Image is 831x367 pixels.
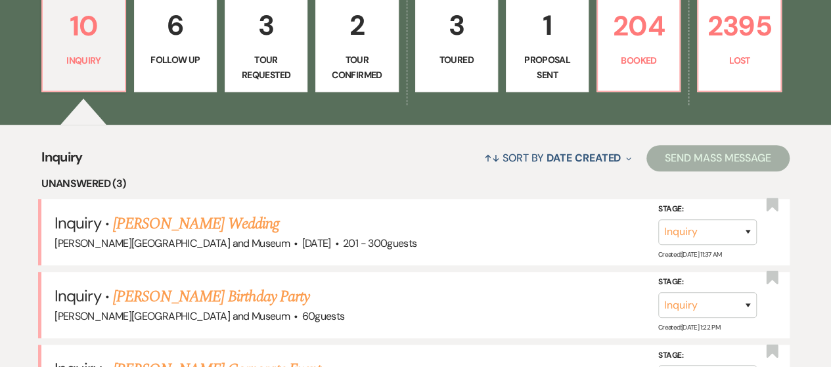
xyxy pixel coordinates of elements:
[302,309,344,323] span: 60 guests
[424,3,489,47] p: 3
[646,145,790,171] button: Send Mass Message
[606,4,671,48] p: 204
[324,3,390,47] p: 2
[51,53,116,68] p: Inquiry
[143,53,208,67] p: Follow Up
[55,213,101,233] span: Inquiry
[424,53,489,67] p: Toured
[706,4,772,48] p: 2395
[55,286,101,306] span: Inquiry
[41,175,790,192] li: Unanswered (3)
[658,349,757,363] label: Stage:
[606,53,671,68] p: Booked
[55,236,290,250] span: [PERSON_NAME][GEOGRAPHIC_DATA] and Museum
[324,53,390,82] p: Tour Confirmed
[514,53,580,82] p: Proposal Sent
[302,236,330,250] span: [DATE]
[113,212,279,236] a: [PERSON_NAME] Wedding
[658,250,721,259] span: Created: [DATE] 11:37 AM
[113,285,309,309] a: [PERSON_NAME] Birthday Party
[51,4,116,48] p: 10
[41,147,83,175] span: Inquiry
[233,3,299,47] p: 3
[658,323,720,332] span: Created: [DATE] 1:22 PM
[343,236,416,250] span: 201 - 300 guests
[658,275,757,290] label: Stage:
[484,151,500,165] span: ↑↓
[706,53,772,68] p: Lost
[514,3,580,47] p: 1
[479,140,637,175] button: Sort By Date Created
[55,309,290,323] span: [PERSON_NAME][GEOGRAPHIC_DATA] and Museum
[658,202,757,217] label: Stage:
[547,151,621,165] span: Date Created
[233,53,299,82] p: Tour Requested
[143,3,208,47] p: 6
